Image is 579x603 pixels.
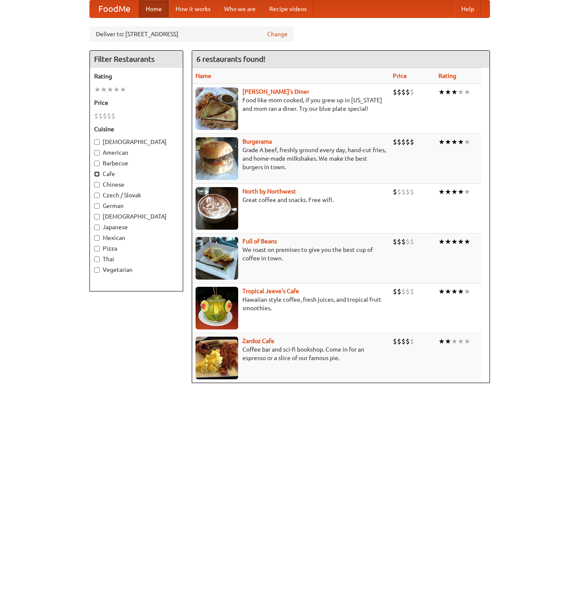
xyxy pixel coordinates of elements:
[196,87,238,130] img: sallys.jpg
[393,287,397,296] li: $
[410,187,414,196] li: $
[458,287,464,296] li: ★
[438,72,456,79] a: Rating
[410,87,414,97] li: $
[458,237,464,246] li: ★
[464,137,470,147] li: ★
[401,137,406,147] li: $
[94,125,179,133] h5: Cuisine
[445,237,451,246] li: ★
[242,138,272,145] a: Burgerama
[397,137,401,147] li: $
[464,87,470,97] li: ★
[410,337,414,346] li: $
[94,139,100,145] input: [DEMOGRAPHIC_DATA]
[242,338,274,344] a: Zardoz Cafe
[445,137,451,147] li: ★
[94,234,179,242] label: Mexican
[89,26,294,42] div: Deliver to: [STREET_ADDRESS]
[451,187,458,196] li: ★
[262,0,314,17] a: Recipe videos
[438,87,445,97] li: ★
[94,98,179,107] h5: Price
[451,237,458,246] li: ★
[94,255,179,263] label: Thai
[139,0,169,17] a: Home
[120,85,126,94] li: ★
[196,237,238,280] img: beans.jpg
[451,287,458,296] li: ★
[397,337,401,346] li: $
[94,170,179,178] label: Cafe
[267,30,288,38] a: Change
[98,111,103,121] li: $
[458,87,464,97] li: ★
[94,138,179,146] label: [DEMOGRAPHIC_DATA]
[94,180,179,189] label: Chinese
[401,337,406,346] li: $
[94,85,101,94] li: ★
[464,237,470,246] li: ★
[451,137,458,147] li: ★
[94,193,100,198] input: Czech / Slovak
[438,137,445,147] li: ★
[94,225,100,230] input: Japanese
[445,287,451,296] li: ★
[94,214,100,219] input: [DEMOGRAPHIC_DATA]
[94,72,179,81] h5: Rating
[438,337,445,346] li: ★
[94,265,179,274] label: Vegetarian
[90,51,183,68] h4: Filter Restaurants
[401,237,406,246] li: $
[196,187,238,230] img: north.jpg
[406,187,410,196] li: $
[401,287,406,296] li: $
[94,191,179,199] label: Czech / Slovak
[458,137,464,147] li: ★
[406,237,410,246] li: $
[94,267,100,273] input: Vegetarian
[393,237,397,246] li: $
[438,237,445,246] li: ★
[196,295,386,312] p: Hawaiian style coffee, fresh juices, and tropical fruit smoothies.
[196,55,265,63] ng-pluralize: 6 restaurants found!
[393,87,397,97] li: $
[451,337,458,346] li: ★
[458,187,464,196] li: ★
[397,87,401,97] li: $
[169,0,217,17] a: How it works
[94,171,100,177] input: Cafe
[242,288,299,294] a: Tropical Jeeve's Cafe
[101,85,107,94] li: ★
[196,196,386,204] p: Great coffee and snacks. Free wifi.
[438,287,445,296] li: ★
[464,287,470,296] li: ★
[94,182,100,188] input: Chinese
[438,187,445,196] li: ★
[94,150,100,156] input: American
[458,337,464,346] li: ★
[94,202,179,210] label: German
[406,137,410,147] li: $
[242,88,309,95] a: [PERSON_NAME]'s Diner
[397,237,401,246] li: $
[107,111,111,121] li: $
[445,337,451,346] li: ★
[94,161,100,166] input: Barbecue
[90,0,139,17] a: FoodMe
[397,287,401,296] li: $
[103,111,107,121] li: $
[445,187,451,196] li: ★
[410,237,414,246] li: $
[410,137,414,147] li: $
[196,146,386,171] p: Grade A beef, freshly ground every day, hand-cut fries, and home-made milkshakes. We make the bes...
[94,244,179,253] label: Pizza
[196,96,386,113] p: Food like mom cooked, if you grew up in [US_STATE] and mom ran a diner. Try our blue plate special!
[113,85,120,94] li: ★
[217,0,262,17] a: Who we are
[94,223,179,231] label: Japanese
[445,87,451,97] li: ★
[242,238,277,245] a: Full of Beans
